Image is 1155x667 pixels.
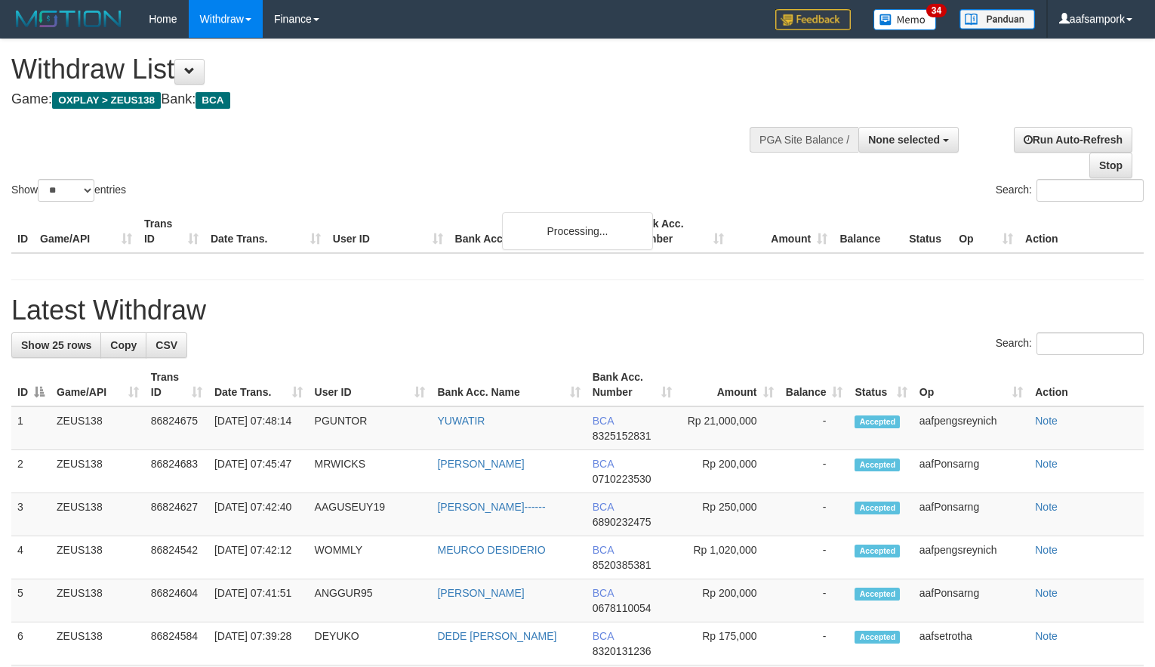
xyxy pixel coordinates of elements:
[11,579,51,622] td: 5
[208,450,309,493] td: [DATE] 07:45:47
[775,9,851,30] img: Feedback.jpg
[11,332,101,358] a: Show 25 rows
[145,493,208,536] td: 86824627
[208,622,309,665] td: [DATE] 07:39:28
[34,210,138,253] th: Game/API
[849,363,913,406] th: Status: activate to sort column ascending
[205,210,327,253] th: Date Trans.
[51,406,145,450] td: ZEUS138
[52,92,161,109] span: OXPLAY > ZEUS138
[309,622,432,665] td: DEYUKO
[437,587,524,599] a: [PERSON_NAME]
[1035,458,1058,470] a: Note
[138,210,205,253] th: Trans ID
[858,127,959,153] button: None selected
[593,501,614,513] span: BCA
[855,459,900,471] span: Accepted
[309,536,432,579] td: WOMMLY
[51,579,145,622] td: ZEUS138
[145,363,208,406] th: Trans ID: activate to sort column ascending
[780,493,849,536] td: -
[593,458,614,470] span: BCA
[868,134,940,146] span: None selected
[780,579,849,622] td: -
[855,545,900,557] span: Accepted
[1035,544,1058,556] a: Note
[678,450,780,493] td: Rp 200,000
[593,544,614,556] span: BCA
[593,473,651,485] span: Copy 0710223530 to clipboard
[437,630,556,642] a: DEDE [PERSON_NAME]
[903,210,953,253] th: Status
[11,210,34,253] th: ID
[208,536,309,579] td: [DATE] 07:42:12
[449,210,627,253] th: Bank Acc. Name
[145,579,208,622] td: 86824604
[1035,587,1058,599] a: Note
[678,406,780,450] td: Rp 21,000,000
[593,645,651,657] span: Copy 8320131236 to clipboard
[309,450,432,493] td: MRWICKS
[208,363,309,406] th: Date Trans.: activate to sort column ascending
[309,493,432,536] td: AAGUSEUY19
[437,544,545,556] a: MEURCO DESIDERIO
[51,493,145,536] td: ZEUS138
[51,450,145,493] td: ZEUS138
[873,9,937,30] img: Button%20Memo.svg
[11,450,51,493] td: 2
[1089,153,1132,178] a: Stop
[11,622,51,665] td: 6
[678,622,780,665] td: Rp 175,000
[51,363,145,406] th: Game/API: activate to sort column ascending
[11,406,51,450] td: 1
[913,579,1029,622] td: aafPonsarng
[327,210,449,253] th: User ID
[780,450,849,493] td: -
[437,501,545,513] a: [PERSON_NAME]------
[780,622,849,665] td: -
[780,406,849,450] td: -
[855,588,900,601] span: Accepted
[750,127,858,153] div: PGA Site Balance /
[11,8,126,30] img: MOTION_logo.png
[502,212,653,250] div: Processing...
[208,493,309,536] td: [DATE] 07:42:40
[678,579,780,622] td: Rp 200,000
[953,210,1019,253] th: Op
[593,516,651,528] span: Copy 6890232475 to clipboard
[11,295,1144,326] h1: Latest Withdraw
[913,493,1029,536] td: aafPonsarng
[678,363,780,406] th: Amount: activate to sort column ascending
[1035,630,1058,642] a: Note
[855,415,900,428] span: Accepted
[913,536,1029,579] td: aafpengsreynich
[208,579,309,622] td: [DATE] 07:41:51
[309,363,432,406] th: User ID: activate to sort column ascending
[730,210,833,253] th: Amount
[11,536,51,579] td: 4
[11,363,51,406] th: ID: activate to sort column descending
[1036,179,1144,202] input: Search:
[38,179,94,202] select: Showentries
[913,406,1029,450] td: aafpengsreynich
[593,630,614,642] span: BCA
[855,631,900,644] span: Accepted
[780,363,849,406] th: Balance: activate to sort column ascending
[437,415,485,427] a: YUWATIR
[145,450,208,493] td: 86824683
[833,210,903,253] th: Balance
[431,363,586,406] th: Bank Acc. Name: activate to sort column ascending
[1035,415,1058,427] a: Note
[156,339,177,351] span: CSV
[11,493,51,536] td: 3
[11,92,755,107] h4: Game: Bank:
[996,332,1144,355] label: Search:
[593,430,651,442] span: Copy 8325152831 to clipboard
[145,536,208,579] td: 86824542
[959,9,1035,29] img: panduan.png
[780,536,849,579] td: -
[309,579,432,622] td: ANGGUR95
[11,179,126,202] label: Show entries
[913,363,1029,406] th: Op: activate to sort column ascending
[1014,127,1132,153] a: Run Auto-Refresh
